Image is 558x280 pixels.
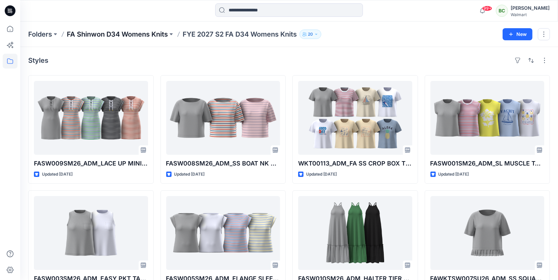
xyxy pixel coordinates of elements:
[511,4,550,12] div: [PERSON_NAME]
[482,6,492,11] span: 99+
[503,28,532,40] button: New
[430,159,545,168] p: FASW001SM26_ADM_SL MUSCLE TANK
[511,12,550,17] div: Walmart
[298,196,412,270] a: FASW010SM26_ADM_HALTER TIER MIXY MAXI DRESS
[174,171,205,178] p: Updated [DATE]
[28,56,48,64] h4: Styles
[34,159,148,168] p: FASW009SM26_ADM_LACE UP MINI DRESS
[166,159,280,168] p: FASW008SM26_ADM_SS BOAT NK TEE
[298,81,412,155] a: WKT00113_ADM_FA SS CROP BOX TEE
[34,196,148,270] a: FASW003SM26_ADM_EASY PKT TANK
[306,171,337,178] p: Updated [DATE]
[299,30,321,39] button: 20
[166,196,280,270] a: FASW005SM26_ADM_FLANGE SLEEVE TANK
[438,171,469,178] p: Updated [DATE]
[430,196,545,270] a: FAWKTSW007SU26_ADM_SS SQUARE TEE
[308,31,313,38] p: 20
[42,171,73,178] p: Updated [DATE]
[430,81,545,155] a: FASW001SM26_ADM_SL MUSCLE TANK
[166,81,280,155] a: FASW008SM26_ADM_SS BOAT NK TEE
[28,30,52,39] a: Folders
[496,5,508,17] div: BC
[67,30,168,39] a: FA Shinwon D34 Womens Knits
[298,159,412,168] p: WKT00113_ADM_FA SS CROP BOX TEE
[34,81,148,155] a: FASW009SM26_ADM_LACE UP MINI DRESS
[183,30,297,39] p: FYE 2027 S2 FA D34 Womens Knits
